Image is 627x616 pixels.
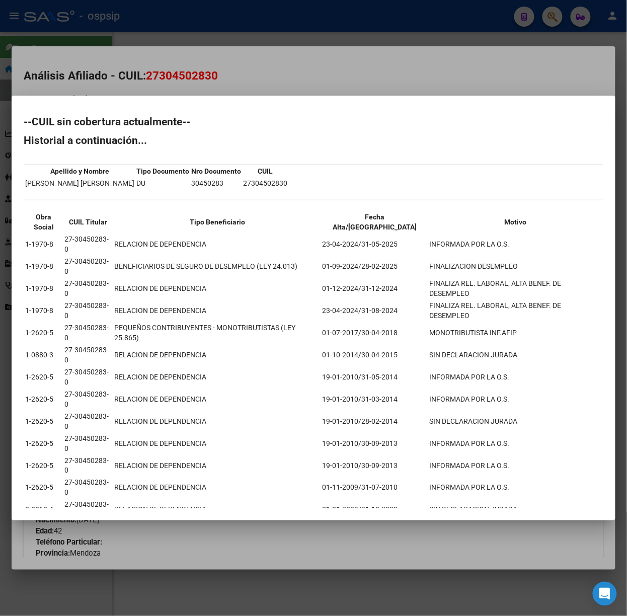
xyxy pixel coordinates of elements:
td: 01-11-2009/31-07-2010 [322,477,428,498]
td: 27-30450283-0 [64,499,113,520]
td: 01-12-2024/31-12-2024 [322,278,428,299]
th: CUIL [243,166,288,177]
td: RELACION DE DEPENDENCIA [114,344,321,365]
td: 1-0880-3 [25,344,63,365]
td: FINALIZA REL. LABORAL, ALTA BENEF. DE DESEMPLEO [429,278,602,299]
th: Tipo Beneficiario [114,211,321,233]
td: 27-30450283-0 [64,234,113,255]
td: FINALIZACION DESEMPLEO [429,256,602,277]
td: 19-01-2010/31-05-2014 [322,366,428,388]
td: INFORMADA POR LA O.S. [429,433,602,454]
th: CUIL Titular [64,211,113,233]
div: Open Intercom Messenger [593,582,617,606]
td: RELACION DE DEPENDENCIA [114,389,321,410]
td: 27-30450283-0 [64,411,113,432]
td: 1-2620-5 [25,411,63,432]
td: FINALIZA REL. LABORAL, ALTA BENEF. DE DESEMPLEO [429,300,602,321]
th: Tipo Documento [136,166,190,177]
td: SIN DECLARACION JURADA [429,411,602,432]
td: MONOTRIBUTISTA INF.AFIP [429,322,602,343]
td: 27-30450283-0 [64,278,113,299]
td: 1-2620-5 [25,389,63,410]
td: 1-2620-5 [25,477,63,498]
td: 1-1970-8 [25,278,63,299]
td: 19-01-2010/30-09-2013 [322,455,428,476]
td: RELACION DE DEPENDENCIA [114,455,321,476]
td: 1-2620-5 [25,322,63,343]
td: 30450283 [191,178,242,189]
td: 27-30450283-0 [64,389,113,410]
td: PEQUEÑOS CONTRIBUYENTES - MONOTRIBUTISTAS (LEY 25.865) [114,322,321,343]
td: 27-30450283-0 [64,433,113,454]
td: 01-09-2024/28-02-2025 [322,256,428,277]
h2: Historial a continuación... [24,135,603,145]
td: 1-1970-8 [25,234,63,255]
td: 1-2620-5 [25,455,63,476]
td: 01-01-2009/31-10-2009 [322,499,428,520]
td: 1-2620-5 [25,433,63,454]
td: 23-04-2024/31-08-2024 [322,300,428,321]
td: 0-0060-4 [25,499,63,520]
td: 27-30450283-0 [64,366,113,388]
td: 27-30450283-0 [64,477,113,498]
td: 27-30450283-0 [64,322,113,343]
td: 27304502830 [243,178,288,189]
td: 19-01-2010/31-03-2014 [322,389,428,410]
td: RELACION DE DEPENDENCIA [114,278,321,299]
td: 19-01-2010/28-02-2014 [322,411,428,432]
td: 01-10-2014/30-04-2015 [322,344,428,365]
th: Obra Social [25,211,63,233]
td: 27-30450283-0 [64,344,113,365]
td: 27-30450283-0 [64,256,113,277]
td: [PERSON_NAME] [PERSON_NAME] [25,178,135,189]
td: DU [136,178,190,189]
th: Motivo [429,211,602,233]
th: Apellido y Nombre [25,166,135,177]
td: RELACION DE DEPENDENCIA [114,433,321,454]
td: 01-07-2017/30-04-2018 [322,322,428,343]
h2: --CUIL sin cobertura actualmente-- [24,117,603,127]
td: INFORMADA POR LA O.S. [429,234,602,255]
td: SIN DECLARACION JURADA [429,344,602,365]
td: SIN DECLARACION JURADA [429,499,602,520]
td: RELACION DE DEPENDENCIA [114,234,321,255]
td: RELACION DE DEPENDENCIA [114,499,321,520]
td: BENEFICIARIOS DE SEGURO DE DESEMPLEO (LEY 24.013) [114,256,321,277]
th: Fecha Alta/[GEOGRAPHIC_DATA] [322,211,428,233]
td: 23-04-2024/31-05-2025 [322,234,428,255]
td: RELACION DE DEPENDENCIA [114,366,321,388]
td: 19-01-2010/30-09-2013 [322,433,428,454]
th: Nro Documento [191,166,242,177]
td: RELACION DE DEPENDENCIA [114,300,321,321]
td: 1-1970-8 [25,300,63,321]
td: 1-1970-8 [25,256,63,277]
td: INFORMADA POR LA O.S. [429,389,602,410]
td: RELACION DE DEPENDENCIA [114,477,321,498]
td: 27-30450283-0 [64,300,113,321]
td: INFORMADA POR LA O.S. [429,477,602,498]
td: RELACION DE DEPENDENCIA [114,411,321,432]
td: INFORMADA POR LA O.S. [429,455,602,476]
td: 1-2620-5 [25,366,63,388]
td: INFORMADA POR LA O.S. [429,366,602,388]
td: 27-30450283-0 [64,455,113,476]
